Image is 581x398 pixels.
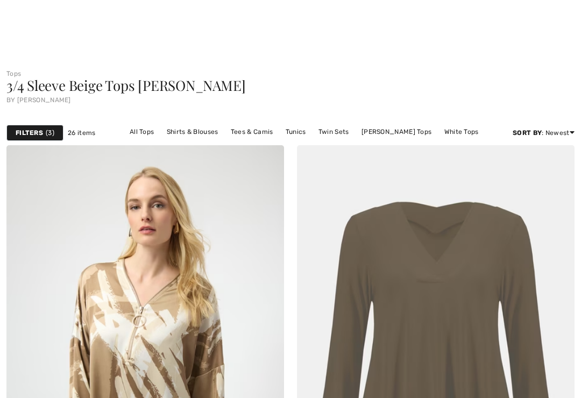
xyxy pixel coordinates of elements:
a: All Tops [124,125,159,139]
a: Tunics [280,125,311,139]
span: 26 items [68,128,95,138]
strong: Sort By [513,129,542,137]
a: Tops [6,70,21,77]
span: 3 [46,128,54,138]
a: Black Tops [240,139,285,153]
strong: Filters [16,128,43,138]
a: [PERSON_NAME] Tops [356,125,437,139]
a: White Tops [439,125,484,139]
iframe: Opens a widget where you can find more information [512,366,570,393]
a: Twin Sets [313,125,355,139]
div: : Newest [513,128,575,138]
span: 3/4 Sleeve Beige Tops [PERSON_NAME] [6,76,245,95]
a: Shirts & Blouses [161,125,224,139]
a: Tees & Camis [225,125,279,139]
a: [PERSON_NAME] Tops [287,139,367,153]
div: by [PERSON_NAME] [6,97,575,103]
